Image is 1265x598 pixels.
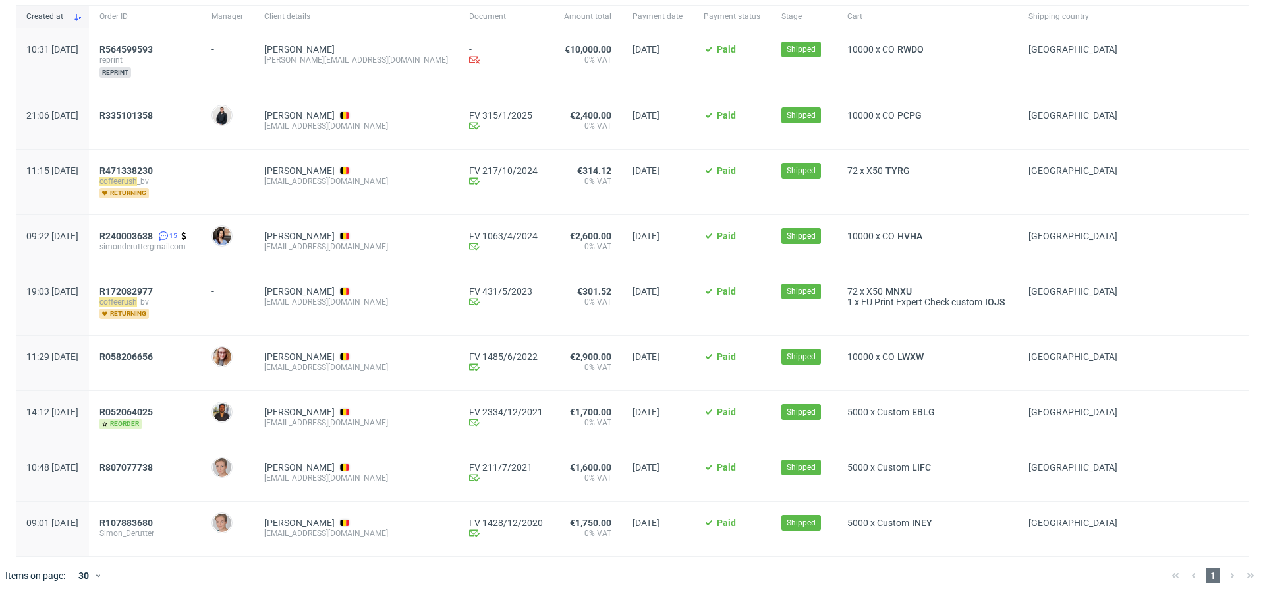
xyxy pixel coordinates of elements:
[577,165,611,176] span: €314.12
[99,176,190,187] span: _bv
[99,44,153,55] span: R564599593
[847,110,1007,121] div: x
[26,286,78,297] span: 19:03 [DATE]
[99,241,190,252] span: simonderuttergmailcom
[70,566,94,585] div: 30
[717,231,736,241] span: Paid
[121,297,137,307] mark: rush
[99,462,155,473] a: R807077738
[264,11,448,22] span: Client details
[469,44,543,67] div: -
[882,351,895,362] span: CO
[469,351,543,362] a: FV 1485/6/2022
[264,241,448,252] div: [EMAIL_ADDRESS][DOMAIN_NAME]
[909,462,934,473] span: LIFC
[717,351,736,362] span: Paid
[213,347,231,366] img: Marta Bazan
[213,106,231,125] img: Adrian Margula
[264,407,335,417] a: [PERSON_NAME]
[99,286,153,297] span: R172082977
[99,407,155,417] a: R052064025
[895,110,924,121] a: PCPG
[895,351,926,362] span: LWXW
[847,297,1007,307] div: x
[570,231,611,241] span: €2,600.00
[469,110,543,121] a: FV 315/1/2025
[264,528,448,539] div: [EMAIL_ADDRESS][DOMAIN_NAME]
[469,231,543,241] a: FV 1063/4/2024
[847,44,1007,55] div: x
[787,285,816,297] span: Shipped
[1206,568,1220,583] span: 1
[847,231,1007,241] div: x
[847,286,1007,297] div: x
[211,11,243,22] span: Manager
[632,351,660,362] span: [DATE]
[1028,110,1117,121] span: [GEOGRAPHIC_DATA]
[717,407,736,417] span: Paid
[895,44,926,55] a: RWDO
[787,165,816,177] span: Shipped
[564,55,611,65] span: 0% VAT
[26,11,68,22] span: Created at
[469,462,543,473] a: FV 211/7/2021
[99,528,190,539] span: Simon_Derutter
[264,473,448,483] div: [EMAIL_ADDRESS][DOMAIN_NAME]
[883,165,913,176] a: TYRG
[99,286,155,297] a: R172082977
[717,110,736,121] span: Paid
[99,518,155,528] a: R107883680
[787,517,816,529] span: Shipped
[570,110,611,121] span: €2,400.00
[564,417,611,428] span: 0% VAT
[847,165,1007,176] div: x
[26,231,78,241] span: 09:22 [DATE]
[26,462,78,473] span: 10:48 [DATE]
[26,44,78,55] span: 10:31 [DATE]
[847,351,1007,362] div: x
[26,351,78,362] span: 11:29 [DATE]
[213,227,231,245] img: Anna Rządkowska
[121,177,137,186] mark: rush
[264,121,448,131] div: [EMAIL_ADDRESS][DOMAIN_NAME]
[787,109,816,121] span: Shipped
[847,518,868,528] span: 5000
[155,231,177,241] a: 15
[632,44,660,55] span: [DATE]
[570,407,611,417] span: €1,700.00
[982,297,1007,307] a: IOJS
[99,165,155,176] a: R471338230
[264,518,335,528] a: [PERSON_NAME]
[99,231,155,241] a: R240003638
[781,11,826,22] span: Stage
[717,44,736,55] span: Paid
[883,286,914,297] a: MNXU
[570,351,611,362] span: €2,900.00
[704,11,760,22] span: Payment status
[99,110,155,121] a: R335101358
[211,281,243,297] div: -
[847,286,858,297] span: 72
[99,165,153,176] span: R471338230
[632,165,660,176] span: [DATE]
[847,462,868,473] span: 5000
[909,518,935,528] a: INEY
[99,309,149,319] span: returning
[211,160,243,176] div: -
[213,458,231,477] img: anna.pikuta@packhelp.com
[632,407,660,417] span: [DATE]
[264,297,448,307] div: [EMAIL_ADDRESS][DOMAIN_NAME]
[264,286,335,297] a: [PERSON_NAME]
[99,44,155,55] a: R564599593
[99,297,121,307] mark: coffee
[632,231,660,241] span: [DATE]
[564,121,611,131] span: 0% VAT
[877,462,909,473] span: Custom
[99,297,190,307] span: _bv
[564,528,611,539] span: 0% VAT
[882,110,895,121] span: CO
[1028,231,1117,241] span: [GEOGRAPHIC_DATA]
[26,165,78,176] span: 11:15 [DATE]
